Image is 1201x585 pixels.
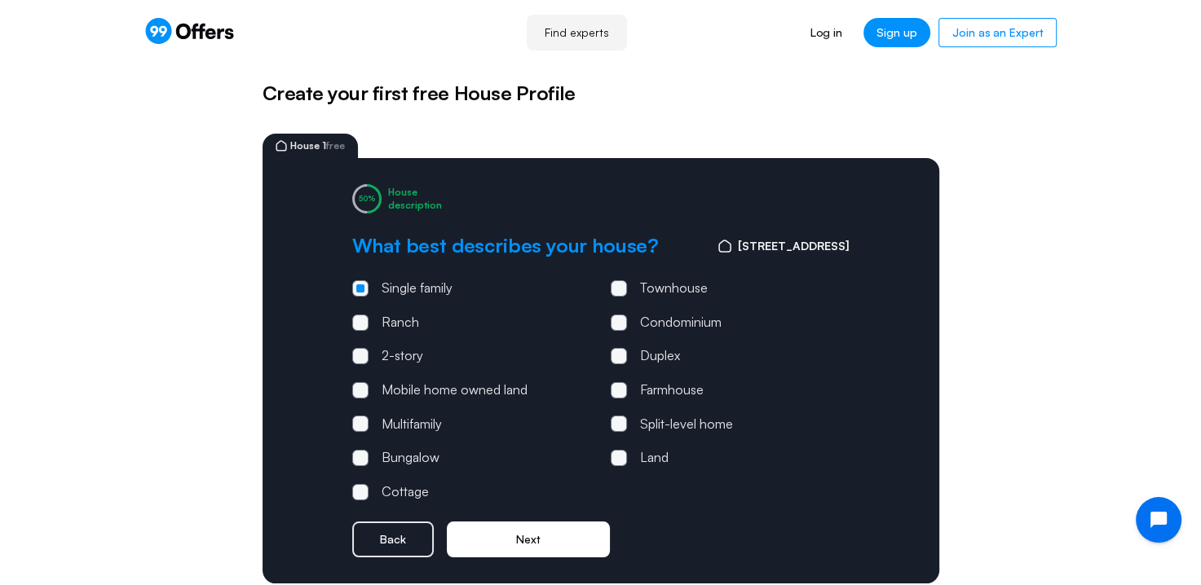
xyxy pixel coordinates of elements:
[263,78,939,108] h5: Create your first free House Profile
[382,447,439,468] div: Bungalow
[640,414,733,435] div: Split-level home
[382,380,528,401] div: Mobile home owned land
[863,18,930,47] a: Sign up
[382,312,419,333] div: Ranch
[640,345,680,367] div: Duplex
[640,312,722,333] div: Condominium
[388,186,442,211] div: House description
[352,521,434,557] button: Back
[640,278,708,299] div: Townhouse
[382,482,429,503] div: Cottage
[326,139,345,152] span: free
[447,521,610,557] button: Next
[382,345,423,367] div: 2-story
[352,233,659,258] h2: What best describes your house?
[640,380,704,401] div: Farmhouse
[382,414,442,435] div: Multifamily
[527,15,627,51] a: Find experts
[738,237,850,255] span: [STREET_ADDRESS]
[797,18,855,47] a: Log in
[290,141,345,151] span: House 1
[640,447,669,468] div: Land
[938,18,1057,47] a: Join as an Expert
[382,278,453,299] div: Single family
